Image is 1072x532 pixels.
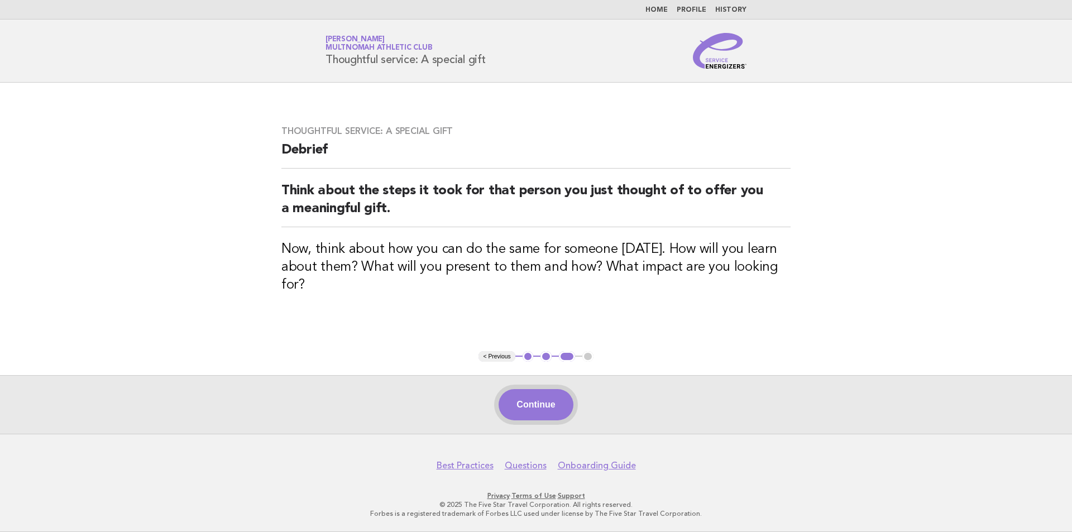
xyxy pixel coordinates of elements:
a: Privacy [487,492,510,500]
button: 3 [559,351,575,362]
a: Best Practices [437,460,494,471]
h2: Think about the steps it took for that person you just thought of to offer you a meaningful gift. [281,182,791,227]
a: Home [645,7,668,13]
h1: Thoughtful service: A special gift [326,36,486,65]
span: Multnomah Athletic Club [326,45,432,52]
a: History [715,7,746,13]
img: Service Energizers [693,33,746,69]
p: · · [194,491,878,500]
button: 1 [523,351,534,362]
p: © 2025 The Five Star Travel Corporation. All rights reserved. [194,500,878,509]
button: < Previous [478,351,515,362]
button: Continue [499,389,573,420]
a: Questions [505,460,547,471]
a: Onboarding Guide [558,460,636,471]
a: Support [558,492,585,500]
button: 2 [540,351,552,362]
h3: Now, think about how you can do the same for someone [DATE]. How will you learn about them? What ... [281,241,791,294]
a: Terms of Use [511,492,556,500]
a: Profile [677,7,706,13]
a: [PERSON_NAME]Multnomah Athletic Club [326,36,432,51]
h2: Debrief [281,141,791,169]
h3: Thoughtful service: A special gift [281,126,791,137]
p: Forbes is a registered trademark of Forbes LLC used under license by The Five Star Travel Corpora... [194,509,878,518]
